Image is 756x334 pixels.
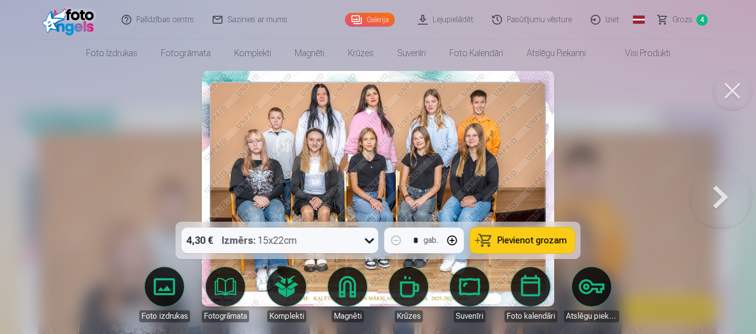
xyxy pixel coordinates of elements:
a: Foto kalendāri [438,39,515,67]
span: 4 [696,14,708,26]
div: gab. [424,234,439,246]
a: Atslēgu piekariņi [515,39,598,67]
a: Galerija [345,13,395,27]
div: 15x22cm [222,228,297,253]
a: Suvenīri [442,267,497,322]
div: 4,30 € [182,228,218,253]
a: Krūzes [381,267,436,322]
div: Komplekti [267,310,306,322]
div: Magnēti [332,310,364,322]
a: Fotogrāmata [198,267,253,322]
a: Atslēgu piekariņi [564,267,619,322]
a: Foto izdrukas [74,39,149,67]
div: Krūzes [395,310,423,322]
a: Krūzes [336,39,385,67]
div: Suvenīri [454,310,485,322]
img: /fa1 [42,4,99,35]
div: Foto kalendāri [504,310,557,322]
a: Foto izdrukas [137,267,192,322]
a: Suvenīri [385,39,438,67]
strong: Izmērs : [222,234,256,247]
span: Pievienot grozam [498,236,567,245]
div: Fotogrāmata [202,310,249,322]
a: Magnēti [283,39,336,67]
button: Pievienot grozam [470,228,575,253]
a: Magnēti [320,267,375,322]
div: Atslēgu piekariņi [564,310,619,322]
a: Foto kalendāri [503,267,558,322]
div: Foto izdrukas [139,310,190,322]
a: Fotogrāmata [149,39,222,67]
a: Visi produkti [598,39,682,67]
a: Komplekti [222,39,283,67]
span: Grozs [672,14,693,26]
a: Komplekti [259,267,314,322]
